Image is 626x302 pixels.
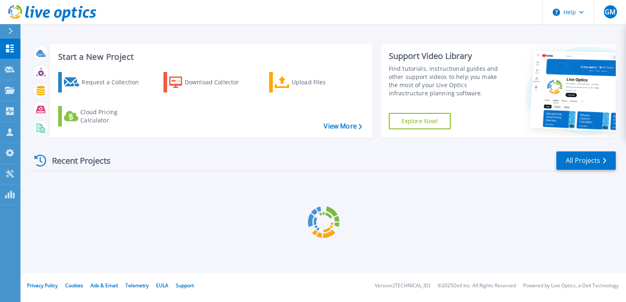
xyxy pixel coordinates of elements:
[91,282,118,289] a: Ads & Email
[292,74,357,90] div: Upload Files
[80,108,146,124] div: Cloud Pricing Calculator
[438,283,516,288] li: © 2025 Dell Inc. All Rights Reserved
[605,9,615,15] span: GM
[185,74,250,90] div: Download Collector
[163,72,255,92] a: Download Collector
[65,282,83,289] a: Cookies
[58,106,150,126] a: Cloud Pricing Calculator
[389,51,507,61] div: Support Video Library
[375,283,430,288] li: Version: [TECHNICAL_ID]
[58,52,362,61] h3: Start a New Project
[389,113,451,129] a: Explore Now!
[58,72,150,92] a: Request a Collection
[389,65,507,97] div: Find tutorials, instructional guides and other support videos to help you make the most of your L...
[156,282,168,289] a: EULA
[32,151,122,171] div: Recent Projects
[176,282,194,289] a: Support
[523,283,619,288] li: Powered by Live Optics, a Dell Technology
[27,282,58,289] a: Privacy Policy
[269,72,361,92] a: Upload Files
[324,122,362,130] a: View More
[556,151,616,170] a: All Projects
[125,282,149,289] a: Telemetry
[82,74,147,90] div: Request a Collection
